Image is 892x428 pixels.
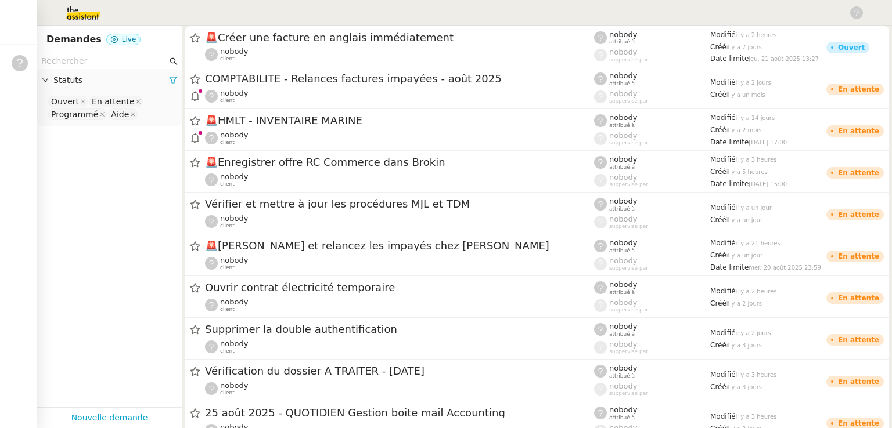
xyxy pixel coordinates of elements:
[609,223,648,230] span: suppervisé par
[609,39,635,45] span: attribué à
[749,56,819,62] span: jeu. 21 août 2025 13:27
[710,78,736,86] span: Modifié
[726,342,762,349] span: il y a 3 jours
[220,223,235,229] span: client
[609,349,648,355] span: suppervisé par
[710,90,726,99] span: Créé
[205,32,594,43] span: Créer une facture en anglais immédiatement
[205,408,594,418] span: 25 août 2025 - QUOTIDIEN Gestion boite mail Accounting
[736,115,775,121] span: il y a 14 jours
[205,130,594,146] app-user-detailed-label: client
[594,405,710,420] app-user-label: attribué à
[609,405,637,414] span: nobody
[205,256,594,271] app-user-detailed-label: client
[220,47,248,56] span: nobody
[220,390,235,396] span: client
[205,31,218,43] span: 🚨
[710,180,749,188] span: Date limite
[838,86,879,93] div: En attente
[609,140,648,146] span: suppervisé par
[609,122,635,129] span: attribué à
[609,415,635,421] span: attribué à
[736,32,777,38] span: il y a 2 heures
[726,217,762,223] span: il y a un jour
[594,215,710,230] app-user-label: suppervisé par
[594,131,710,146] app-user-label: suppervisé par
[46,31,102,48] nz-page-header-title: Demandes
[736,205,772,211] span: il y a un jour
[594,173,710,188] app-user-label: suppervisé par
[594,256,710,271] app-user-label: suppervisé par
[736,79,771,86] span: il y a 2 jours
[736,288,777,295] span: il y a 2 heures
[594,238,710,253] app-user-label: attribué à
[609,57,648,63] span: suppervisé par
[205,324,594,335] span: Supprimer la double authentification
[51,109,98,119] div: Programmé
[220,348,235,354] span: client
[205,156,218,168] span: 🚨
[594,298,710,313] app-user-label: suppervisé par
[838,128,879,135] div: En attente
[609,164,635,171] span: attribué à
[710,31,736,39] span: Modifié
[736,330,771,336] span: il y a 2 jours
[609,248,635,254] span: attribué à
[220,306,235,313] span: client
[749,181,787,187] span: [DATE] 15:00
[609,265,648,271] span: suppervisé par
[205,74,594,84] span: COMPTABILITE - Relances factures impayées - août 2025
[710,168,726,176] span: Créé
[594,113,710,128] app-user-label: attribué à
[726,92,765,98] span: il y a un mois
[726,300,762,307] span: il y a 2 jours
[220,214,248,223] span: nobody
[594,89,710,104] app-user-label: suppervisé par
[609,98,648,104] span: suppervisé par
[609,364,637,372] span: nobody
[838,336,879,343] div: En attente
[89,96,143,107] nz-select-item: En attente
[220,181,235,187] span: client
[594,382,710,397] app-user-label: suppervisé par
[594,280,710,295] app-user-label: attribué à
[710,263,749,271] span: Date limite
[726,252,762,259] span: il y a un jour
[108,108,138,120] nz-select-item: Aide
[594,322,710,337] app-user-label: attribué à
[111,109,129,119] div: Aide
[609,238,637,247] span: nobody
[710,329,736,337] span: Modifié
[205,241,594,251] span: [PERSON_NAME] et relancez les impayés chez [PERSON_NAME]
[736,157,777,163] span: il y a 3 heures
[736,240,780,246] span: il y a 21 heures
[205,115,594,126] span: HMLT - INVENTAIRE MARINE
[736,372,777,378] span: il y a 3 heures
[53,74,169,87] span: Statuts
[37,69,182,92] div: Statuts
[205,240,218,252] span: 🚨
[205,214,594,229] app-user-detailed-label: client
[48,96,88,107] nz-select-item: Ouvert
[838,420,879,427] div: En attente
[205,89,594,104] app-user-detailed-label: client
[205,366,594,376] span: Vérification du dossier A TRAITER - [DATE]
[609,197,637,205] span: nobody
[609,340,637,349] span: nobody
[594,197,710,212] app-user-label: attribué à
[92,96,134,107] div: En attente
[122,35,136,43] span: Live
[220,139,235,146] span: client
[609,71,637,80] span: nobody
[609,215,637,223] span: nobody
[220,264,235,271] span: client
[710,251,726,259] span: Créé
[220,298,248,306] span: nobody
[609,206,635,212] span: attribué à
[726,127,762,133] span: il y a 2 mois
[710,287,736,295] span: Modifié
[609,48,637,56] span: nobody
[220,172,248,181] span: nobody
[710,204,736,212] span: Modifié
[609,173,637,182] span: nobody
